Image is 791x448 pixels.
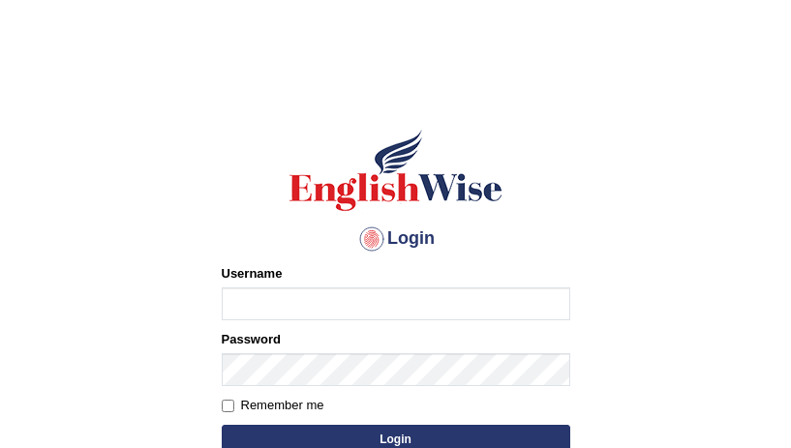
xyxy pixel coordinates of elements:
label: Remember me [222,396,324,415]
label: Username [222,264,283,283]
label: Password [222,330,281,348]
h4: Login [222,224,570,254]
img: Logo of English Wise sign in for intelligent practice with AI [286,127,506,214]
input: Remember me [222,400,234,412]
